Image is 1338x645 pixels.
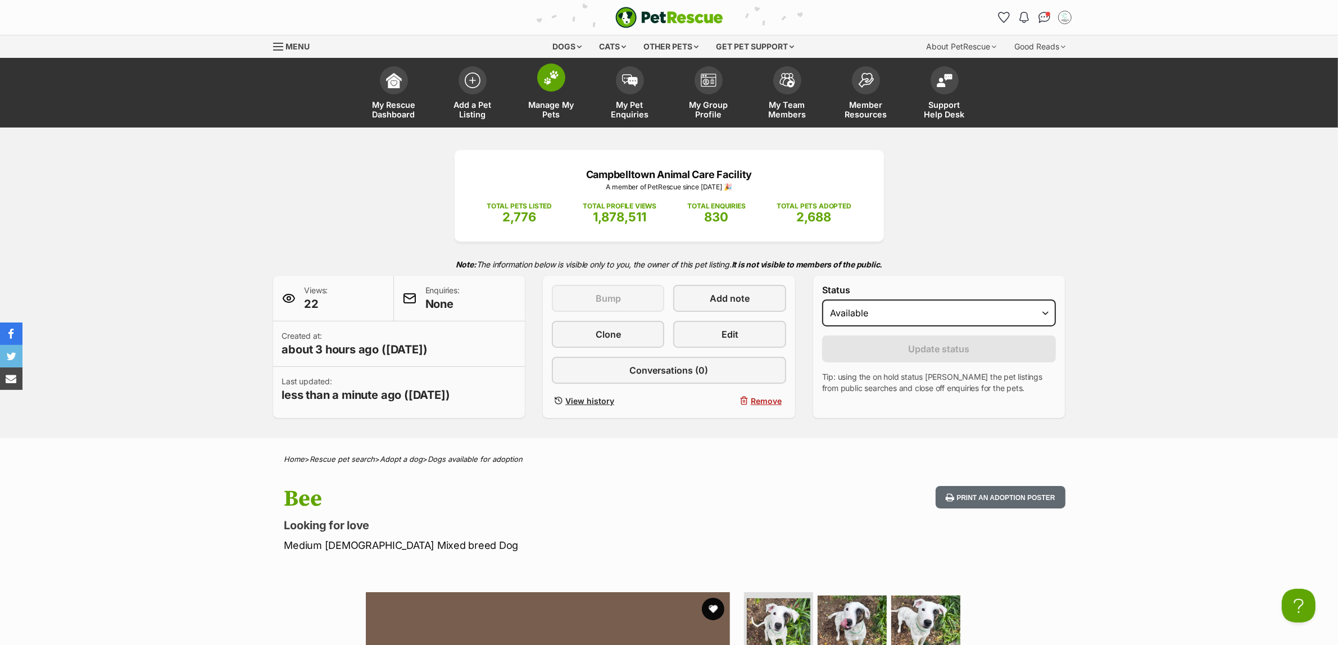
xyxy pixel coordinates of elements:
[683,100,734,119] span: My Group Profile
[905,61,984,128] a: Support Help Desk
[1015,8,1033,26] button: Notifications
[386,72,402,88] img: dashboard-icon-eb2f2d2d3e046f16d808141f083e7271f6b2e854fb5c12c21221c1fb7104beca.svg
[622,74,638,87] img: pet-enquiries-icon-7e3ad2cf08bfb03b45e93fb7055b45f3efa6380592205ae92323e6603595dc1f.svg
[605,100,655,119] span: My Pet Enquiries
[822,285,1056,295] label: Status
[995,8,1074,26] ul: Account quick links
[796,210,831,224] span: 2,688
[380,455,423,464] a: Adopt a dog
[722,328,738,341] span: Edit
[305,296,328,312] span: 22
[822,371,1056,394] p: Tip: using the on hold status [PERSON_NAME] the pet listings from public searches and close off e...
[487,201,552,211] p: TOTAL PETS LISTED
[1056,8,1074,26] button: My account
[355,61,433,128] a: My Rescue Dashboard
[284,486,760,512] h1: Bee
[701,74,716,87] img: group-profile-icon-3fa3cf56718a62981997c0bc7e787c4b2cf8bcc04b72c1350f741eb67cf2f40e.svg
[456,260,477,269] strong: Note:
[827,61,905,128] a: Member Resources
[282,387,450,403] span: less than a minute ago ([DATE])
[673,285,786,312] a: Add note
[310,455,375,464] a: Rescue pet search
[552,285,664,312] button: Bump
[919,35,1005,58] div: About PetRescue
[552,321,664,348] a: Clone
[526,100,577,119] span: Manage My Pets
[919,100,970,119] span: Support Help Desk
[995,8,1013,26] a: Favourites
[705,210,729,224] span: 830
[909,342,970,356] span: Update status
[708,35,802,58] div: Get pet support
[512,61,591,128] a: Manage My Pets
[673,321,786,348] a: Edit
[425,296,460,312] span: None
[502,210,536,224] span: 2,776
[751,395,782,407] span: Remove
[256,455,1082,464] div: > > >
[284,517,760,533] p: Looking for love
[465,72,480,88] img: add-pet-listing-icon-0afa8454b4691262ce3f59096e99ab1cd57d4a30225e0717b998d2c9b9846f56.svg
[284,455,305,464] a: Home
[369,100,419,119] span: My Rescue Dashboard
[305,285,328,312] p: Views:
[282,376,450,403] p: Last updated:
[822,335,1056,362] button: Update status
[1282,589,1316,623] iframe: Help Scout Beacon - Open
[841,100,891,119] span: Member Resources
[1038,12,1050,23] img: chat-41dd97257d64d25036548639549fe6c8038ab92f7586957e7f3b1b290dea8141.svg
[777,201,851,211] p: TOTAL PETS ADOPTED
[286,42,310,51] span: Menu
[565,395,614,407] span: View history
[937,74,953,87] img: help-desk-icon-fdf02630f3aa405de69fd3d07c3f3aa587a6932b1a1747fa1d2bba05be0121f9.svg
[596,328,621,341] span: Clone
[471,182,867,192] p: A member of PetRescue since [DATE] 🎉
[425,285,460,312] p: Enquiries:
[447,100,498,119] span: Add a Pet Listing
[936,486,1065,509] button: Print an adoption poster
[673,393,786,409] button: Remove
[1019,12,1028,23] img: notifications-46538b983faf8c2785f20acdc204bb7945ddae34d4c08c2a6579f10ce5e182be.svg
[732,260,883,269] strong: It is not visible to members of the public.
[669,61,748,128] a: My Group Profile
[748,61,827,128] a: My Team Members
[282,330,428,357] p: Created at:
[284,538,760,553] p: Medium [DEMOGRAPHIC_DATA] Mixed breed Dog
[1059,12,1071,23] img: Animal Care Facility Staff profile pic
[433,61,512,128] a: Add a Pet Listing
[591,35,634,58] div: Cats
[687,201,745,211] p: TOTAL ENQUIRIES
[552,357,786,384] a: Conversations (0)
[615,7,723,28] a: PetRescue
[591,61,669,128] a: My Pet Enquiries
[593,210,646,224] span: 1,878,511
[858,72,874,88] img: member-resources-icon-8e73f808a243e03378d46382f2149f9095a855e16c252ad45f914b54edf8863c.svg
[282,342,428,357] span: about 3 hours ago ([DATE])
[596,292,621,305] span: Bump
[273,253,1065,276] p: The information below is visible only to you, the owner of this pet listing.
[1007,35,1074,58] div: Good Reads
[762,100,813,119] span: My Team Members
[428,455,523,464] a: Dogs available for adoption
[779,73,795,88] img: team-members-icon-5396bd8760b3fe7c0b43da4ab00e1e3bb1a5d9ba89233759b79545d2d3fc5d0d.svg
[552,393,664,409] a: View history
[629,364,708,377] span: Conversations (0)
[1036,8,1054,26] a: Conversations
[471,167,867,182] p: Campbelltown Animal Care Facility
[545,35,589,58] div: Dogs
[583,201,656,211] p: TOTAL PROFILE VIEWS
[273,35,318,56] a: Menu
[702,598,724,620] button: favourite
[615,7,723,28] img: logo-e224e6f780fb5917bec1dbf3a21bbac754714ae5b6737aabdf751b685950b380.svg
[543,70,559,85] img: manage-my-pets-icon-02211641906a0b7f246fdf0571729dbe1e7629f14944591b6c1af311fb30b64b.svg
[710,292,750,305] span: Add note
[636,35,706,58] div: Other pets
